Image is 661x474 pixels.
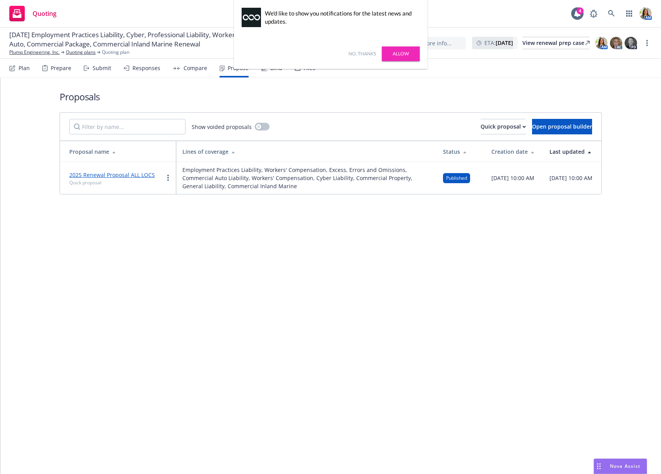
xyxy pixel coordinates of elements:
span: [DATE] 10:00 AM [549,174,592,182]
div: Lines of coverage [182,148,431,156]
a: Quoting plans [66,49,96,56]
span: More info... [422,39,452,47]
a: Plump Engineering, Inc. [9,49,60,56]
button: Quick proposal [481,119,526,134]
span: Nova Assist [610,463,640,469]
div: Compare [184,65,207,71]
a: Report a Bug [586,6,601,21]
strong: [DATE] [496,39,513,46]
a: Search [604,6,619,21]
span: Quoting plan [102,49,129,56]
div: Responses [132,65,160,71]
input: Filter by name... [69,119,185,134]
a: more [642,38,652,48]
img: photo [625,37,637,49]
a: View renewal prep case [522,37,590,49]
a: Switch app [622,6,637,21]
div: We'd like to show you notifications for the latest news and updates. [265,9,416,26]
span: Employment Practices Liability, Workers' Compensation, Excess, Errors and Omissions, Commercial A... [182,166,431,190]
a: Quoting [6,3,60,24]
div: Plan [19,65,30,71]
span: ETA : [484,39,513,47]
button: More info... [406,37,466,50]
div: Quick proposal [69,179,155,186]
div: Files [304,65,315,71]
span: Open proposal builder [532,123,592,130]
div: Drag to move [594,459,604,474]
a: No, thanks [349,50,376,57]
div: Last updated [549,148,595,156]
img: photo [610,37,622,49]
span: Show voided proposals [192,123,252,131]
div: Propose [228,65,249,71]
a: more [163,173,173,182]
div: Bind [270,65,282,71]
div: Prepare [51,65,71,71]
h1: Proposals [60,90,602,103]
a: Allow [382,46,420,61]
div: Proposal name [69,148,170,156]
div: Creation date [491,148,537,156]
div: Status [443,148,479,156]
span: [DATE] Employment Practices Liability, Cyber, Professional Liability, Workers' Compensation, Comm... [9,30,400,49]
img: photo [639,7,652,20]
a: 2025 Renewal Proposal ALL LOCS [69,171,155,179]
span: Quoting [33,10,57,17]
img: photo [595,37,608,49]
div: 4 [577,7,584,14]
button: Open proposal builder [532,119,592,134]
button: Nova Assist [594,459,647,474]
span: Published [446,175,467,182]
div: Submit [93,65,111,71]
span: [DATE] 10:00 AM [491,174,534,182]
